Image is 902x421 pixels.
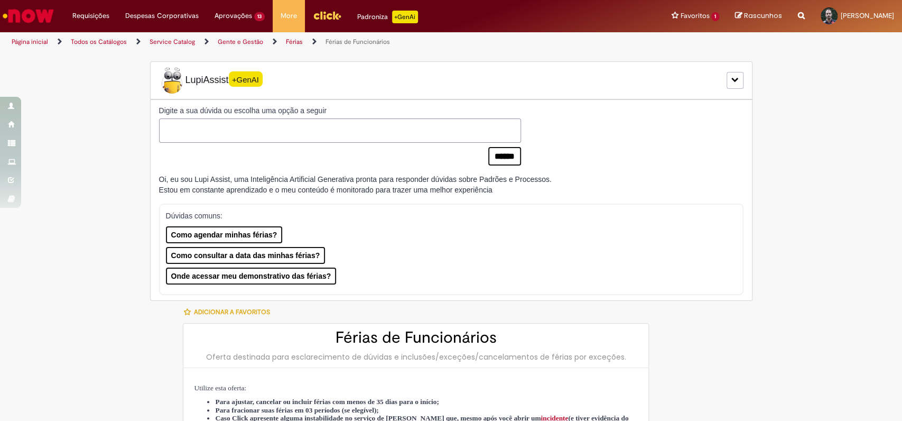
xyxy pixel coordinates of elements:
span: Para ajustar, cancelar ou incluir férias com menos de 35 dias para o início; [215,398,439,406]
a: Férias de Funcionários [326,38,390,46]
span: [PERSON_NAME] [841,11,894,20]
span: More [281,11,297,21]
div: Oi, eu sou Lupi Assist, uma Inteligência Artificial Generativa pronta para responder dúvidas sobr... [159,174,552,195]
button: Como agendar minhas férias? [166,226,283,243]
span: Aprovações [215,11,252,21]
button: Adicionar a Favoritos [183,301,275,323]
span: Requisições [72,11,109,21]
label: Digite a sua dúvida ou escolha uma opção a seguir [159,105,521,116]
a: Gente e Gestão [218,38,263,46]
span: Adicionar a Favoritos [193,308,269,316]
button: Onde acessar meu demonstrativo das férias? [166,268,337,285]
span: 13 [254,12,265,21]
span: LupiAssist [159,67,263,94]
img: Lupi [159,67,185,94]
ul: Trilhas de página [8,32,593,52]
div: Padroniza [357,11,418,23]
img: click_logo_yellow_360x200.png [313,7,341,23]
a: Todos os Catálogos [71,38,127,46]
span: Para fracionar suas férias em 03 períodos (se elegível); [215,406,378,414]
a: Página inicial [12,38,48,46]
div: Oferta destinada para esclarecimento de dúvidas e inclusões/exceções/cancelamentos de férias por ... [194,352,638,362]
a: Service Catalog [150,38,195,46]
p: +GenAi [392,11,418,23]
span: 1 [711,12,719,21]
span: Despesas Corporativas [125,11,199,21]
button: Como consultar a data das minhas férias? [166,247,326,264]
span: Favoritos [680,11,709,21]
span: Utilize esta oferta: [194,384,246,392]
a: Rascunhos [735,11,782,21]
span: Rascunhos [744,11,782,21]
h2: Férias de Funcionários [194,329,638,346]
a: Férias [286,38,303,46]
img: ServiceNow [1,5,55,26]
span: +GenAI [229,71,263,87]
div: LupiLupiAssist+GenAI [150,61,752,99]
p: Dúvidas comuns: [166,211,724,221]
